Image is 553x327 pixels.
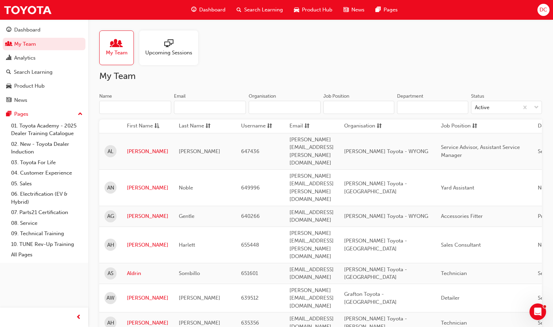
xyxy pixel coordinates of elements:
button: Last Namesorting-icon [179,122,217,131]
span: Harlett [179,242,195,248]
span: car-icon [294,6,299,14]
span: Grafton Toyota - [GEOGRAPHIC_DATA] [344,291,397,305]
a: search-iconSearch Learning [231,3,288,17]
span: Search Learning [244,6,283,14]
button: First Nameasc-icon [127,122,165,131]
a: Aldrin [127,269,168,277]
img: Trak [3,2,52,18]
span: 647436 [241,148,259,154]
span: My Team [106,49,128,57]
a: 09. Technical Training [8,228,85,239]
span: 639512 [241,295,259,301]
span: Accessories Fitter [441,213,483,219]
span: Email [289,122,303,131]
span: First Name [127,122,153,131]
input: Email [174,101,246,114]
span: chart-icon [6,55,11,61]
span: Yard Assistant [441,185,474,191]
span: [PERSON_NAME] Toyota - WYONG [344,148,428,154]
a: 02. New - Toyota Dealer Induction [8,139,85,157]
a: 04. Customer Experience [8,168,85,178]
span: sorting-icon [267,122,272,131]
a: news-iconNews [338,3,370,17]
span: Technician [441,270,467,276]
a: 06. Electrification (EV & Hybrid) [8,189,85,207]
button: Pages [3,108,85,121]
span: [PERSON_NAME] Toyota - [GEOGRAPHIC_DATA] [344,266,407,281]
span: search-icon [237,6,241,14]
span: Dashboard [199,6,225,14]
a: car-iconProduct Hub [288,3,338,17]
span: car-icon [6,83,11,89]
span: Job Position [441,122,471,131]
button: DashboardMy TeamAnalyticsSearch LearningProduct HubNews [3,22,85,108]
span: prev-icon [76,313,81,322]
div: Analytics [14,54,36,62]
span: pages-icon [6,111,11,117]
a: [PERSON_NAME] [127,212,168,220]
a: [PERSON_NAME] [127,294,168,302]
span: 640266 [241,213,260,219]
a: 01. Toyota Academy - 2025 Dealer Training Catalogue [8,121,85,139]
span: Pages [384,6,398,14]
div: News [14,96,27,104]
iframe: Intercom live chat [529,303,546,320]
span: DC [540,6,547,14]
span: people-icon [112,39,121,49]
span: Gentle [179,213,194,219]
a: News [3,94,85,107]
button: Job Positionsorting-icon [441,122,479,131]
span: Detailer [441,295,460,301]
span: news-icon [343,6,349,14]
span: [PERSON_NAME] Toyota - [GEOGRAPHIC_DATA] [344,180,407,195]
span: sorting-icon [304,122,310,131]
span: 655448 [241,242,259,248]
span: search-icon [6,69,11,76]
span: down-icon [534,103,539,112]
span: [EMAIL_ADDRESS][DOMAIN_NAME] [289,209,334,223]
span: [PERSON_NAME] Toyota - WYONG [344,213,428,219]
span: guage-icon [191,6,196,14]
span: AH [107,241,114,249]
button: Organisationsorting-icon [344,122,382,131]
span: Noble [179,185,193,191]
span: AN [107,184,114,192]
a: 07. Parts21 Certification [8,207,85,218]
a: 10. TUNE Rev-Up Training [8,239,85,250]
span: [PERSON_NAME] [179,295,220,301]
span: AW [107,294,114,302]
a: pages-iconPages [370,3,403,17]
div: Department [397,93,423,100]
span: [PERSON_NAME][EMAIL_ADDRESS][PERSON_NAME][DOMAIN_NAME] [289,136,334,166]
div: Email [174,93,186,100]
span: AH [107,319,114,327]
button: Emailsorting-icon [289,122,328,131]
a: 08. Service [8,218,85,229]
a: [PERSON_NAME] [127,148,168,156]
span: [PERSON_NAME][EMAIL_ADDRESS][PERSON_NAME][DOMAIN_NAME] [289,230,334,260]
span: sessionType_ONLINE_URL-icon [164,39,173,49]
span: AG [107,212,114,220]
span: AL [108,148,113,156]
span: [PERSON_NAME] [179,148,220,154]
span: Product Hub [302,6,332,14]
span: pages-icon [376,6,381,14]
span: [PERSON_NAME] [179,320,220,326]
a: 03. Toyota For Life [8,157,85,168]
a: [PERSON_NAME] [127,241,168,249]
span: [EMAIL_ADDRESS][DOMAIN_NAME] [289,266,334,281]
span: 649996 [241,185,260,191]
span: Username [241,122,266,131]
input: Job Position [323,101,394,114]
span: sorting-icon [472,122,477,131]
a: My Team [99,30,139,65]
div: Product Hub [14,82,45,90]
span: sorting-icon [377,122,382,131]
a: All Pages [8,249,85,260]
a: Dashboard [3,24,85,36]
a: Search Learning [3,66,85,79]
span: 651601 [241,270,258,276]
div: Dashboard [14,26,40,34]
